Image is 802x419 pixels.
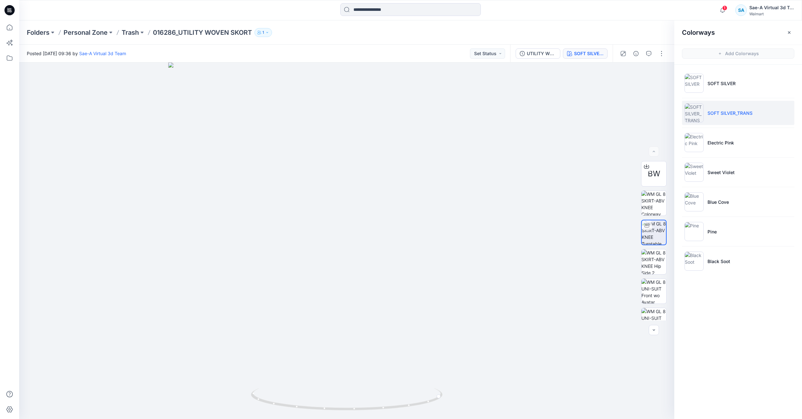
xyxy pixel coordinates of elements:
p: Electric Pink [707,139,734,146]
img: Blue Cove [685,192,704,211]
a: Personal Zone [64,28,108,37]
div: UTILITY WOVEN SKORT_ADM_SAEA_101624 [527,50,556,57]
div: Walmart [749,11,794,16]
p: Black Soot [707,258,730,265]
div: SOFT SILVER_TRANS [574,50,603,57]
img: Black Soot [685,252,704,271]
div: SA [735,4,747,16]
img: WM GL 8 SKIRT-ABV KNEE Turntable with Avatar [642,220,666,245]
h2: Colorways [682,29,715,36]
p: 016286_UTILITY WOVEN SKORT [153,28,252,37]
img: WM GL 8 SKIRT-ABV KNEE Colorway wo Avatar [641,191,666,216]
button: UTILITY WOVEN SKORT_ADM_SAEA_101624 [516,48,560,59]
p: Pine [707,228,717,235]
img: SOFT SILVER [685,74,704,93]
img: WM GL 8 UNI-SUIT Back wo Avatar [641,308,666,333]
span: Posted [DATE] 09:36 by [27,50,126,57]
img: Electric Pink [685,133,704,152]
span: 1 [722,5,727,11]
button: Details [631,48,641,59]
p: SOFT SILVER_TRANS [707,110,753,116]
img: SOFT SILVER_TRANS [685,103,704,122]
a: Folders [27,28,49,37]
p: 1 [262,29,264,36]
p: SOFT SILVER [707,80,736,87]
button: SOFT SILVER_TRANS [563,48,608,59]
span: BW [648,168,660,180]
div: Sae-A Virtual 3d Team [749,4,794,11]
img: WM GL 8 SKIRT-ABV KNEE Hip Side 2 [641,249,666,274]
a: Trash [122,28,139,37]
p: Sweet Violet [707,169,735,176]
img: WM GL 8 UNI-SUIT Front wo Avatar [641,279,666,304]
img: Pine [685,222,704,241]
button: 1 [254,28,272,37]
p: Blue Cove [707,199,729,205]
img: Sweet Violet [685,163,704,182]
a: Sae-A Virtual 3d Team [79,51,126,56]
